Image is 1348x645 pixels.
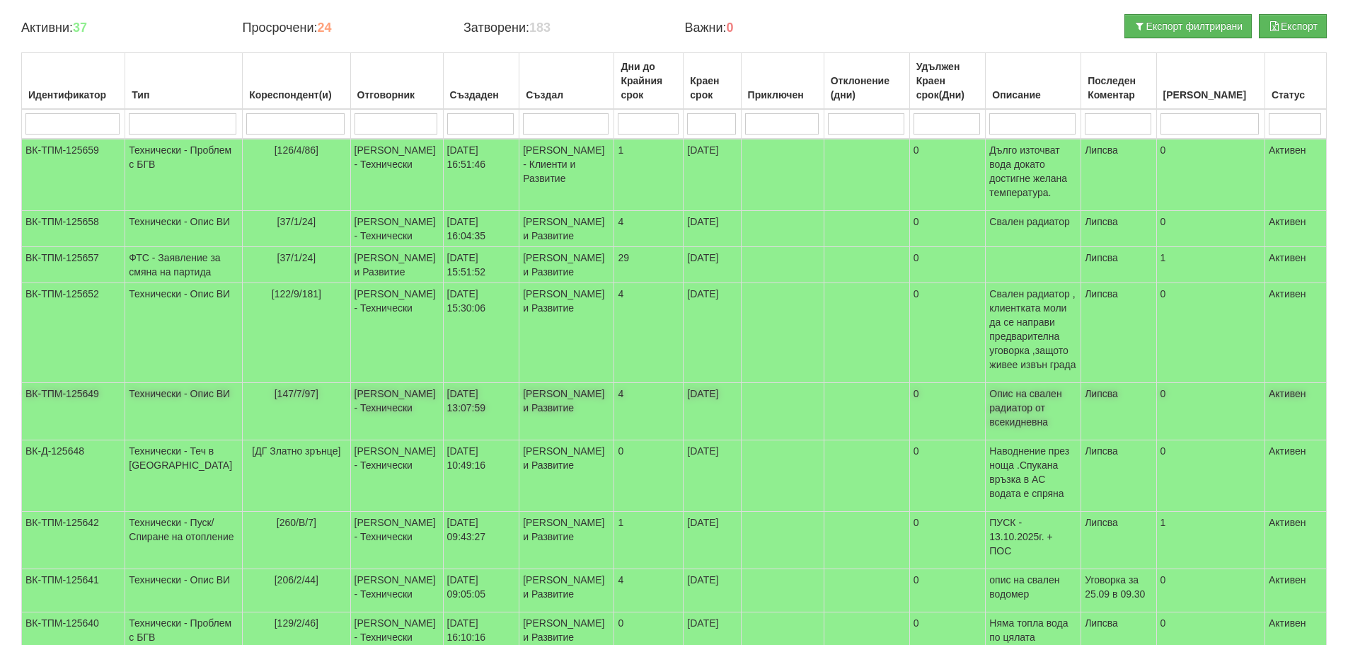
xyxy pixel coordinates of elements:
[909,512,986,569] td: 0
[350,139,443,211] td: [PERSON_NAME] - Технически
[529,21,551,35] b: 183
[684,383,741,440] td: [DATE]
[909,383,986,440] td: 0
[22,247,125,283] td: ВК-ТПМ-125657
[22,211,125,247] td: ВК-ТПМ-125658
[443,211,519,247] td: [DATE] 16:04:35
[519,211,614,247] td: [PERSON_NAME] и Развитие
[275,388,318,399] span: [147/7/97]
[684,21,884,35] h4: Важни:
[252,445,340,457] span: [ДГ Златно зрънце]
[1156,283,1265,383] td: 0
[684,512,741,569] td: [DATE]
[246,85,346,105] div: Кореспондент(и)
[1156,53,1265,110] th: Брой Файлове: No sort applied, activate to apply an ascending sort
[277,216,316,227] span: [37/1/24]
[350,247,443,283] td: [PERSON_NAME] и Развитие
[22,139,125,211] td: ВК-ТПМ-125659
[519,139,614,211] td: [PERSON_NAME] - Клиенти и Развитие
[519,247,614,283] td: [PERSON_NAME] и Развитие
[909,211,986,247] td: 0
[1265,283,1326,383] td: Активен
[989,287,1077,372] p: Свален радиатор , клиентката моли да се направи предварителна уговорка ,защото живее извън града
[275,617,318,629] span: [129/2/46]
[272,288,321,299] span: [122/9/181]
[989,444,1077,501] p: Наводнение през ноща .Спукана връзка в АС водата е спряна
[275,144,318,156] span: [126/4/86]
[741,53,824,110] th: Приключен: No sort applied, activate to apply an ascending sort
[519,512,614,569] td: [PERSON_NAME] и Развитие
[22,440,125,512] td: ВК-Д-125648
[350,283,443,383] td: [PERSON_NAME] - Технически
[519,283,614,383] td: [PERSON_NAME] и Развитие
[22,383,125,440] td: ВК-ТПМ-125649
[1085,216,1118,227] span: Липсва
[618,57,679,105] div: Дни до Крайния срок
[523,85,610,105] div: Създал
[443,139,519,211] td: [DATE] 16:51:46
[125,440,243,512] td: Технически - Теч в [GEOGRAPHIC_DATA]
[727,21,734,35] b: 0
[824,53,909,110] th: Отклонение (дни): No sort applied, activate to apply an ascending sort
[909,440,986,512] td: 0
[1156,247,1265,283] td: 1
[355,85,439,105] div: Отговорник
[909,53,986,110] th: Удължен Краен срок(Дни): No sort applied, activate to apply an ascending sort
[443,53,519,110] th: Създаден: No sort applied, activate to apply an ascending sort
[1085,388,1118,399] span: Липсва
[684,569,741,612] td: [DATE]
[618,574,623,586] span: 4
[275,574,318,586] span: [206/2/44]
[1085,517,1118,528] span: Липсва
[22,283,125,383] td: ВК-ТПМ-125652
[1085,617,1118,629] span: Липсва
[73,21,87,35] b: 37
[1081,53,1156,110] th: Последен Коментар: No sort applied, activate to apply an ascending sort
[1269,85,1323,105] div: Статус
[1124,14,1252,38] button: Експорт филтрирани
[1085,71,1152,105] div: Последен Коментар
[684,139,741,211] td: [DATE]
[1265,211,1326,247] td: Активен
[614,53,684,110] th: Дни до Крайния срок: No sort applied, activate to apply an ascending sort
[317,21,331,35] b: 24
[519,569,614,612] td: [PERSON_NAME] и Развитие
[443,283,519,383] td: [DATE] 15:30:06
[125,247,243,283] td: ФТС - Заявление за смяна на партида
[463,21,663,35] h4: Затворени:
[684,283,741,383] td: [DATE]
[914,57,982,105] div: Удължен Краен срок(Дни)
[989,85,1077,105] div: Описание
[1156,440,1265,512] td: 0
[125,139,243,211] td: Технически - Проблем с БГВ
[447,85,516,105] div: Създаден
[277,252,316,263] span: [37/1/24]
[1156,211,1265,247] td: 0
[242,21,442,35] h4: Просрочени:
[519,440,614,512] td: [PERSON_NAME] и Развитие
[684,53,741,110] th: Краен срок: No sort applied, activate to apply an ascending sort
[618,517,623,528] span: 1
[277,517,316,528] span: [260/В/7]
[745,85,820,105] div: Приключен
[1259,14,1327,38] button: Експорт
[350,211,443,247] td: [PERSON_NAME] - Технически
[22,512,125,569] td: ВК-ТПМ-125642
[350,569,443,612] td: [PERSON_NAME] - Технически
[350,53,443,110] th: Отговорник: No sort applied, activate to apply an ascending sort
[618,216,623,227] span: 4
[125,211,243,247] td: Технически - Опис ВИ
[243,53,350,110] th: Кореспондент(и): No sort applied, activate to apply an ascending sort
[909,283,986,383] td: 0
[618,617,623,629] span: 0
[21,21,221,35] h4: Активни:
[25,85,121,105] div: Идентификатор
[443,383,519,440] td: [DATE] 13:07:59
[443,512,519,569] td: [DATE] 09:43:27
[1085,288,1118,299] span: Липсва
[125,283,243,383] td: Технически - Опис ВИ
[1265,247,1326,283] td: Активен
[989,215,1077,229] p: Свален радиатор
[350,383,443,440] td: [PERSON_NAME] - Технически
[684,247,741,283] td: [DATE]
